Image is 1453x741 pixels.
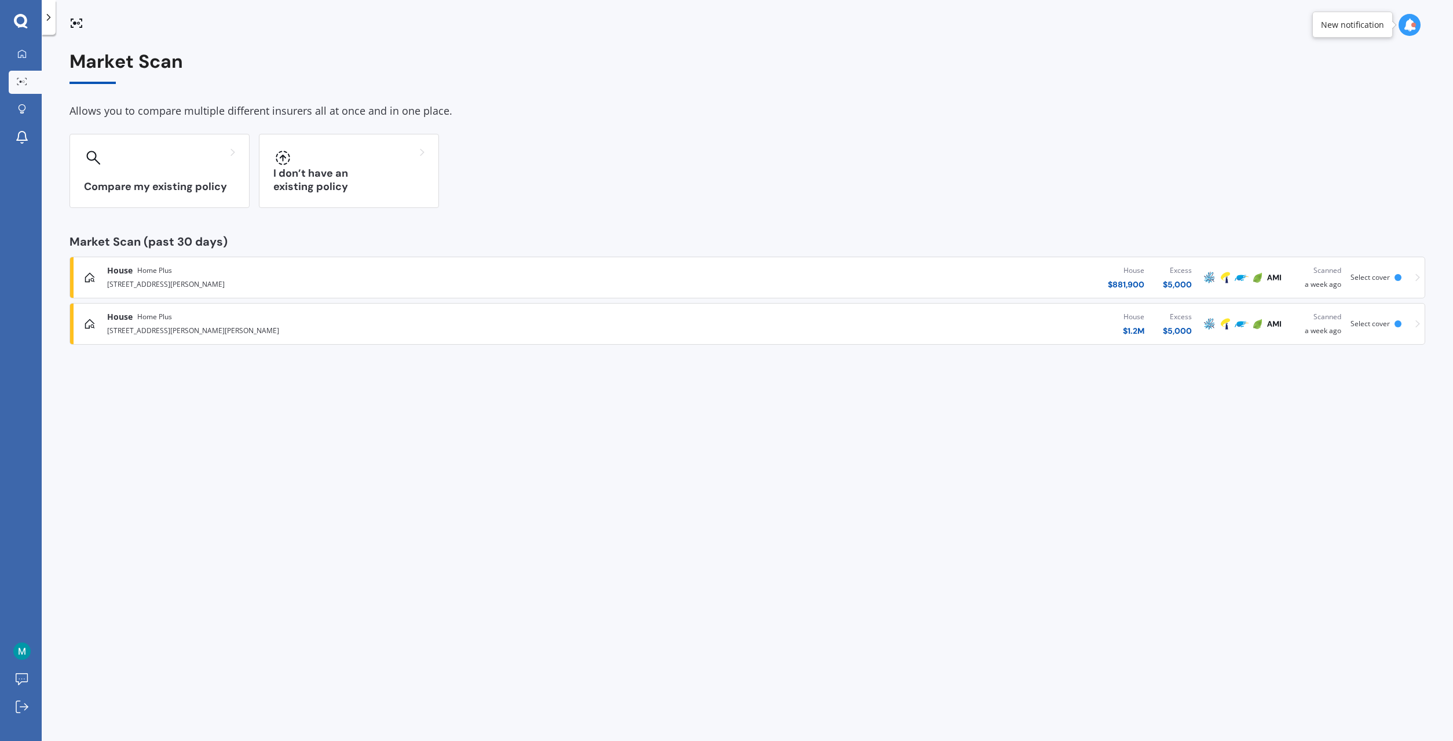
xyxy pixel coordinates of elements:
img: AMI [1267,271,1281,284]
div: [STREET_ADDRESS][PERSON_NAME][PERSON_NAME] [107,323,643,337]
span: Home Plus [137,265,172,276]
img: Tower [1218,317,1232,331]
img: AMP [1202,317,1216,331]
span: House [107,311,133,323]
img: Trade Me Insurance [1235,271,1249,284]
span: Home Plus [137,311,172,323]
img: AMP [1202,271,1216,284]
a: HouseHome Plus[STREET_ADDRESS][PERSON_NAME][PERSON_NAME]House$1.2MExcess$5,000AMPTowerTrade Me In... [69,303,1425,345]
img: ACg8ocK89Trh3jgAaXZVkeei2a528QEiOMnr-3GEFrQw2OCa1l2FlA=s96-c [13,643,31,660]
img: Tower [1218,271,1232,284]
div: Excess [1163,265,1192,276]
img: Trade Me Insurance [1235,317,1249,331]
div: New notification [1321,19,1384,31]
div: $ 5,000 [1163,325,1192,337]
span: Select cover [1350,319,1390,328]
div: Market Scan [69,51,1425,84]
a: HouseHome Plus[STREET_ADDRESS][PERSON_NAME]House$881,900Excess$5,000AMPTowerTrade Me InsuranceIni... [69,257,1425,298]
h3: I don’t have an existing policy [273,167,424,194]
div: a week ago [1291,265,1341,290]
div: Market Scan (past 30 days) [69,236,1425,247]
div: Scanned [1291,265,1341,276]
div: House [1123,311,1144,323]
img: Initio [1251,317,1265,331]
img: AMI [1267,317,1281,331]
div: Allows you to compare multiple different insurers all at once and in one place. [69,103,1425,120]
span: Select cover [1350,272,1390,282]
div: [STREET_ADDRESS][PERSON_NAME] [107,276,643,290]
h3: Compare my existing policy [84,180,235,194]
div: $ 5,000 [1163,279,1192,290]
div: Excess [1163,311,1192,323]
div: a week ago [1291,311,1341,337]
div: Scanned [1291,311,1341,323]
span: House [107,265,133,276]
div: $ 881,900 [1108,279,1144,290]
div: $ 1.2M [1123,325,1144,337]
img: Initio [1251,271,1265,284]
div: House [1108,265,1144,276]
